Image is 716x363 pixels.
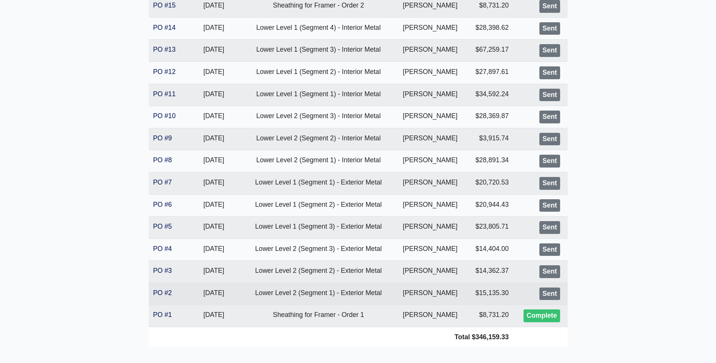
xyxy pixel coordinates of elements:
[185,84,243,106] td: [DATE]
[539,44,560,57] div: Sent
[153,46,176,53] a: PO #13
[539,288,560,300] div: Sent
[466,17,513,40] td: $28,398.62
[466,305,513,327] td: $8,731.20
[466,172,513,194] td: $20,720.53
[466,128,513,150] td: $3,915.74
[153,245,172,252] a: PO #4
[539,265,560,278] div: Sent
[242,128,394,150] td: Lower Level 2 (Segment 2) - Interior Metal
[185,283,243,305] td: [DATE]
[242,62,394,84] td: Lower Level 1 (Segment 2) - Interior Metal
[466,40,513,62] td: $67,259.17
[394,238,466,261] td: [PERSON_NAME]
[153,2,176,9] a: PO #15
[153,289,172,297] a: PO #2
[242,106,394,128] td: Lower Level 2 (Segment 3) - Interior Metal
[242,84,394,106] td: Lower Level 1 (Segment 1) - Interior Metal
[466,194,513,217] td: $20,944.43
[394,194,466,217] td: [PERSON_NAME]
[242,172,394,194] td: Lower Level 1 (Segment 1) - Exterior Metal
[394,62,466,84] td: [PERSON_NAME]
[185,17,243,40] td: [DATE]
[153,112,176,120] a: PO #10
[524,309,560,322] div: Complete
[539,66,560,79] div: Sent
[185,194,243,217] td: [DATE]
[153,24,176,31] a: PO #14
[466,217,513,239] td: $23,805.71
[394,128,466,150] td: [PERSON_NAME]
[242,40,394,62] td: Lower Level 1 (Segment 3) - Interior Metal
[394,106,466,128] td: [PERSON_NAME]
[394,305,466,327] td: [PERSON_NAME]
[539,155,560,168] div: Sent
[539,89,560,102] div: Sent
[539,111,560,123] div: Sent
[185,128,243,150] td: [DATE]
[153,90,176,98] a: PO #11
[242,217,394,239] td: Lower Level 1 (Segment 3) - Exterior Metal
[466,238,513,261] td: $14,404.00
[466,62,513,84] td: $27,897.61
[153,223,172,230] a: PO #5
[185,106,243,128] td: [DATE]
[539,199,560,212] div: Sent
[394,17,466,40] td: [PERSON_NAME]
[185,40,243,62] td: [DATE]
[242,283,394,305] td: Lower Level 2 (Segment 1) - Exterior Metal
[185,305,243,327] td: [DATE]
[394,172,466,194] td: [PERSON_NAME]
[242,305,394,327] td: Sheathing for Framer - Order 1
[153,134,172,142] a: PO #9
[394,40,466,62] td: [PERSON_NAME]
[539,22,560,35] div: Sent
[153,201,172,208] a: PO #6
[149,327,513,347] td: Total $346,159.33
[394,150,466,172] td: [PERSON_NAME]
[185,62,243,84] td: [DATE]
[153,267,172,274] a: PO #3
[153,311,172,318] a: PO #1
[539,221,560,234] div: Sent
[242,150,394,172] td: Lower Level 2 (Segment 1) - Interior Metal
[539,177,560,190] div: Sent
[466,261,513,283] td: $14,362.37
[466,106,513,128] td: $28,369.87
[185,172,243,194] td: [DATE]
[466,84,513,106] td: $34,592.24
[242,194,394,217] td: Lower Level 1 (Segment 2) - Exterior Metal
[185,238,243,261] td: [DATE]
[185,261,243,283] td: [DATE]
[153,178,172,186] a: PO #7
[394,217,466,239] td: [PERSON_NAME]
[466,150,513,172] td: $28,891.34
[185,217,243,239] td: [DATE]
[539,133,560,146] div: Sent
[539,243,560,256] div: Sent
[394,84,466,106] td: [PERSON_NAME]
[242,261,394,283] td: Lower Level 2 (Segment 2) - Exterior Metal
[242,17,394,40] td: Lower Level 1 (Segment 4) - Interior Metal
[466,283,513,305] td: $15,135.30
[394,261,466,283] td: [PERSON_NAME]
[242,238,394,261] td: Lower Level 2 (Segment 3) - Exterior Metal
[153,156,172,164] a: PO #8
[153,68,176,75] a: PO #12
[394,283,466,305] td: [PERSON_NAME]
[185,150,243,172] td: [DATE]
